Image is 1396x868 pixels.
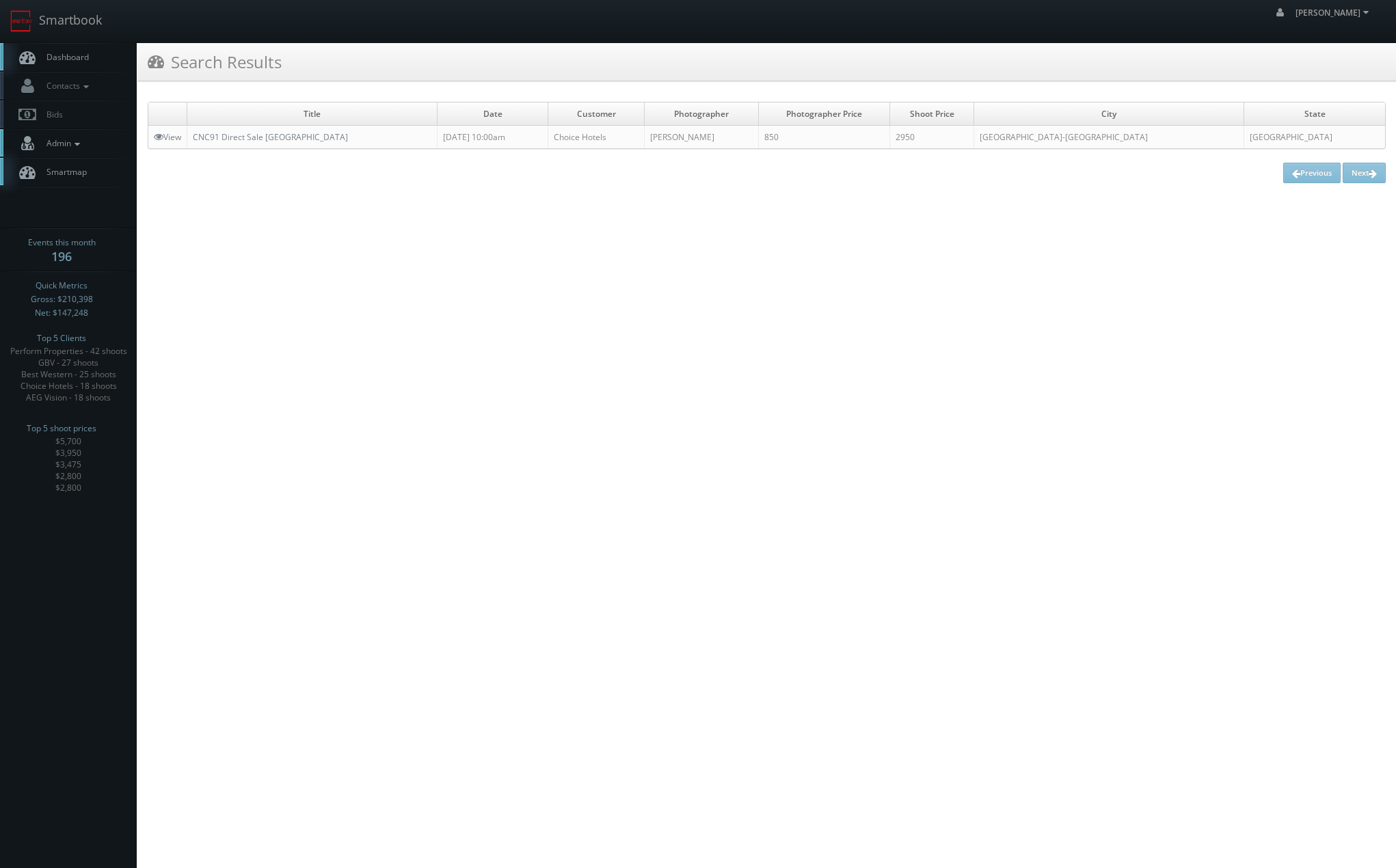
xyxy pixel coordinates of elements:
[40,109,63,120] span: Bids
[28,236,96,249] span: Events this month
[548,126,645,149] td: Choice Hotels
[40,137,83,149] span: Admin
[974,103,1244,126] td: City
[438,103,548,126] td: Date
[193,131,348,143] a: CNC91 Direct Sale [GEOGRAPHIC_DATA]
[438,126,548,149] td: [DATE] 10:00am
[51,248,72,265] strong: 196
[548,103,645,126] td: Customer
[1244,103,1385,126] td: State
[974,126,1244,149] td: [GEOGRAPHIC_DATA]-[GEOGRAPHIC_DATA]
[37,331,86,345] span: Top 5 Clients
[10,10,32,32] img: smartbook-logo.png
[148,50,282,74] h3: Search Results
[35,306,88,320] span: Net: $147,248
[759,126,890,149] td: 850
[645,126,759,149] td: [PERSON_NAME]
[645,103,759,126] td: Photographer
[40,80,92,92] span: Contacts
[890,126,974,149] td: 2950
[154,131,181,143] a: View
[40,51,89,63] span: Dashboard
[1244,126,1385,149] td: [GEOGRAPHIC_DATA]
[1296,7,1373,18] span: [PERSON_NAME]
[890,103,974,126] td: Shoot Price
[40,166,87,178] span: Smartmap
[31,293,93,306] span: Gross: $210,398
[27,422,96,435] span: Top 5 shoot prices
[759,103,890,126] td: Photographer Price
[36,279,88,293] span: Quick Metrics
[187,103,438,126] td: Title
